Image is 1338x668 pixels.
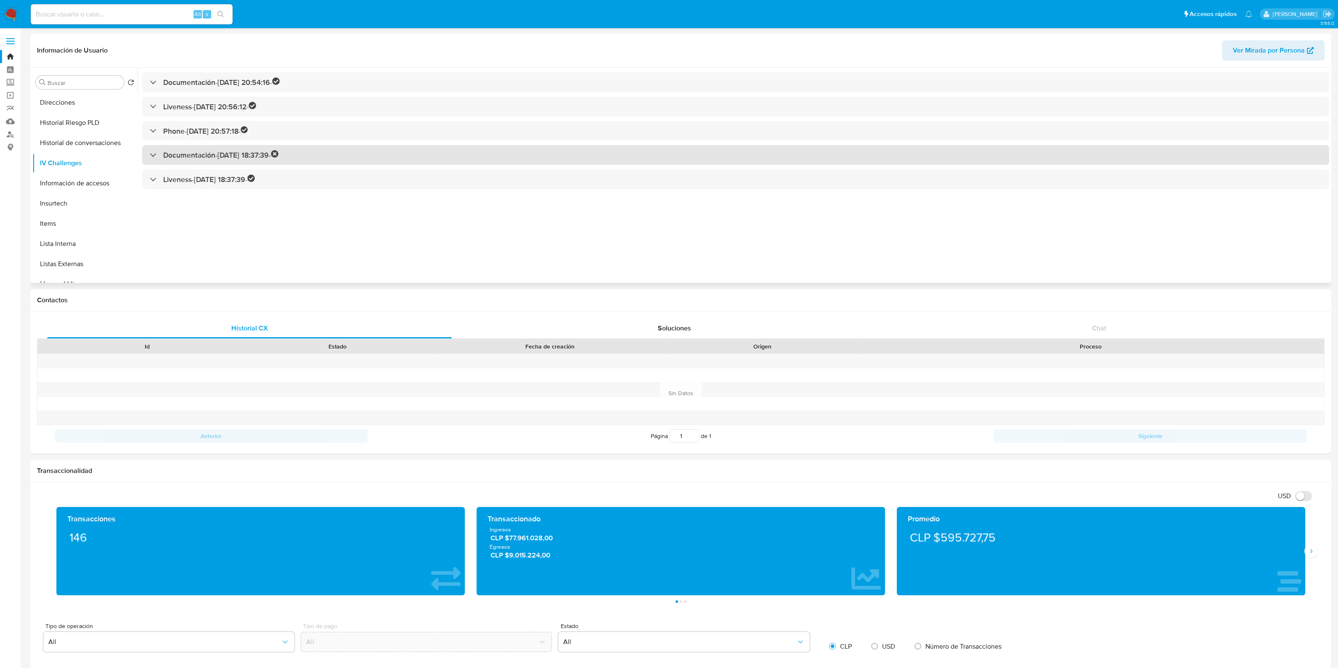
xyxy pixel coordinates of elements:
div: Documentación-[DATE] 18:37:39- [142,145,1329,165]
button: Anterior [55,429,368,443]
button: Ver Mirada por Persona [1222,40,1325,61]
div: Origen [673,342,851,351]
h1: Transaccionalidad [37,467,1325,475]
a: Salir [1323,10,1332,18]
input: Buscar usuario o caso... [31,9,233,20]
div: Id [58,342,236,351]
span: Página de [651,429,711,443]
h3: Liveness - [DATE] 18:37:39 - [163,174,255,184]
h3: Liveness - [DATE] 20:56:12 - [163,102,256,111]
button: Siguiente [994,429,1307,443]
p: camilafernanda.paredessaldano@mercadolibre.cl [1272,10,1320,18]
h1: Información de Usuario [37,46,108,55]
div: Documentación-[DATE] 20:54:16- [142,72,1329,92]
div: Phone-[DATE] 20:57:18- [142,121,1329,141]
button: Volver al orden por defecto [127,79,134,88]
span: 1 [709,432,711,440]
div: Proceso [863,342,1318,351]
button: Historial de conversaciones [32,133,138,153]
button: Items [32,214,138,234]
button: Información de accesos [32,173,138,193]
button: Insurtech [32,193,138,214]
button: Marcas AML [32,274,138,294]
button: Lista Interna [32,234,138,254]
button: Listas Externas [32,254,138,274]
span: Soluciones [658,323,691,333]
button: search-icon [212,8,229,20]
input: Buscar [48,79,121,87]
button: Historial Riesgo PLD [32,113,138,133]
h3: Phone - [DATE] 20:57:18 - [163,126,248,136]
div: Liveness-[DATE] 20:56:12- [142,97,1329,116]
span: Chat [1092,323,1106,333]
span: Ver Mirada por Persona [1233,40,1305,61]
span: Historial CX [231,323,268,333]
span: Accesos rápidos [1190,10,1237,18]
div: Liveness-[DATE] 18:37:39- [142,169,1329,189]
div: Fecha de creación [438,342,661,351]
span: Alt [194,10,201,18]
h3: Documentación - [DATE] 20:54:16 - [163,77,280,87]
h1: Contactos [37,296,1325,304]
button: IV Challenges [32,153,138,173]
h3: Documentación - [DATE] 18:37:39 - [163,150,278,160]
div: Estado [248,342,427,351]
button: Buscar [39,79,46,86]
button: Direcciones [32,92,138,113]
a: Notificaciones [1245,11,1252,18]
span: s [206,10,208,18]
